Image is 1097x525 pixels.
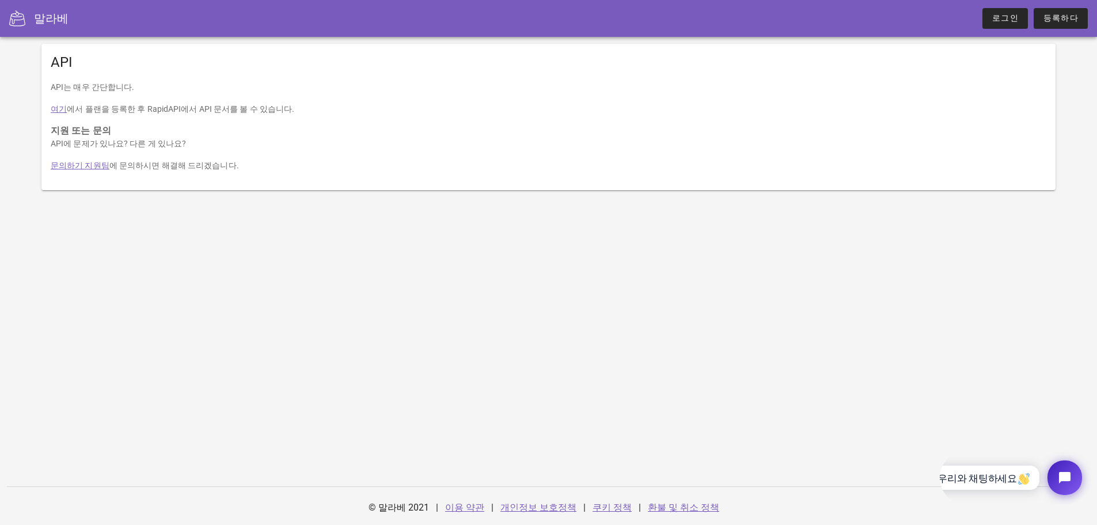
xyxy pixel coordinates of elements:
a: 로그인 [982,8,1028,29]
button: 채팅 위젯 열기 [108,10,142,44]
font: API는 매우 간단합니다. [51,82,134,92]
a: 이용 약관 [445,502,484,513]
font: 말라베 [34,12,69,25]
font: | [491,502,494,513]
font: 등록하다 [1043,13,1079,22]
a: 쿠키 정책 [593,502,632,513]
font: . [292,104,294,114]
font: 하시면 해결해 드리겠습니다. [135,161,239,170]
a: 여기 [51,104,67,114]
font: API [51,54,73,70]
font: | [436,502,438,513]
font: | [639,502,641,513]
img: 👋 [78,22,90,34]
font: | [583,502,586,513]
font: API에 문제가 있나요? 다른 게 있나요? [51,139,186,148]
iframe: 티디오 채팅 [940,451,1092,505]
font: 로그인 [992,13,1019,22]
a: 문의하기 지원팀 [51,161,109,170]
a: 등록하다 [1034,8,1088,29]
font: 에 문의 [109,161,135,170]
font: © 말라베 2021 [369,502,429,513]
a: 개인정보 보호정책 [500,502,576,513]
font: 지원 또는 문의 [51,125,111,136]
a: 환불 및 취소 정책 [648,502,719,513]
font: 에서 플랜을 등록한 후 RapidAPI에서 API 문서를 볼 수 있습니다 [67,104,292,114]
